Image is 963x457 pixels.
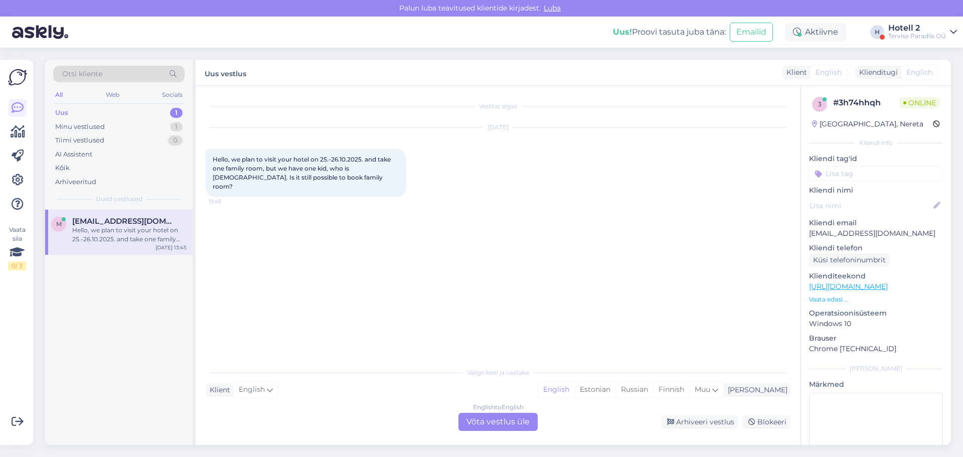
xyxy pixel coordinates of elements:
div: Küsi telefoninumbrit [809,253,890,267]
p: Klienditeekond [809,271,943,281]
p: [EMAIL_ADDRESS][DOMAIN_NAME] [809,228,943,239]
span: Online [899,97,940,108]
div: [PERSON_NAME] [724,385,787,395]
span: Otsi kliente [62,69,102,79]
p: Windows 10 [809,319,943,329]
div: Aktiivne [785,23,846,41]
input: Lisa tag [809,166,943,181]
button: Emailid [730,23,773,42]
span: Hello, we plan to visit your hotel on 25.-26.10.2025. and take one family room, but we have one k... [213,156,392,190]
div: Minu vestlused [55,122,105,132]
div: Blokeeri [742,415,790,429]
div: Hotell 2 [888,24,946,32]
span: English [906,67,932,78]
span: Muu [695,385,710,394]
p: Kliendi tag'id [809,154,943,164]
p: Kliendi nimi [809,185,943,196]
div: 1 [170,122,183,132]
div: Kliendi info [809,138,943,147]
div: [DATE] 13:45 [155,244,187,251]
div: [GEOGRAPHIC_DATA], Nereta [812,119,923,129]
p: Chrome [TECHNICAL_ID] [809,344,943,354]
p: Brauser [809,333,943,344]
div: Kõik [55,163,70,173]
div: 0 / 3 [8,261,26,270]
div: Klient [206,385,230,395]
p: Kliendi email [809,218,943,228]
div: AI Assistent [55,149,92,160]
input: Lisa nimi [810,200,931,211]
a: [URL][DOMAIN_NAME] [809,282,888,291]
div: English to English [473,403,524,412]
span: 13:45 [209,198,246,205]
div: Klient [782,67,807,78]
div: Arhiveeritud [55,177,96,187]
span: English [816,67,842,78]
a: Hotell 2Tervise Paradiis OÜ [888,24,957,40]
span: English [239,384,265,395]
b: Uus! [613,27,632,37]
span: 3 [818,100,822,108]
div: Valige keel ja vastake [206,368,790,377]
div: Võta vestlus üle [458,413,538,431]
div: H [870,25,884,39]
div: Estonian [574,382,615,397]
div: All [53,88,65,101]
div: Finnish [653,382,689,397]
div: Tervise Paradiis OÜ [888,32,946,40]
div: Vestlus algas [206,102,790,111]
div: English [538,382,574,397]
div: Uus [55,108,68,118]
div: # 3h74hhqh [833,97,899,109]
span: mm90125@inbox.lv [72,217,177,226]
p: Vaata edasi ... [809,295,943,304]
p: Kliendi telefon [809,243,943,253]
div: Arhiveeri vestlus [661,415,738,429]
span: m [56,220,62,228]
div: Tiimi vestlused [55,135,104,145]
div: 0 [168,135,183,145]
p: Märkmed [809,379,943,390]
div: Russian [615,382,653,397]
span: Luba [541,4,564,13]
div: [PERSON_NAME] [809,364,943,373]
div: Hello, we plan to visit your hotel on 25.-26.10.2025. and take one family room, but we have one k... [72,226,187,244]
div: Socials [160,88,185,101]
div: Proovi tasuta juba täna: [613,26,726,38]
label: Uus vestlus [205,66,246,79]
span: Uued vestlused [96,195,142,204]
div: Vaata siia [8,225,26,270]
p: Operatsioonisüsteem [809,308,943,319]
div: Klienditugi [855,67,898,78]
div: [DATE] [206,123,790,132]
img: Askly Logo [8,68,27,87]
div: Web [104,88,121,101]
div: 1 [170,108,183,118]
